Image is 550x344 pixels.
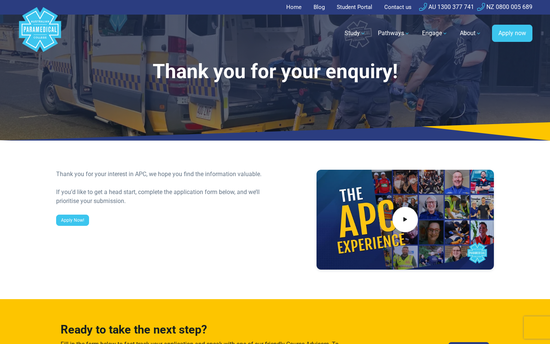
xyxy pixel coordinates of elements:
[56,170,271,179] div: Thank you for your interest in APC, we hope you find the information valuable.
[18,15,62,52] a: Australian Paramedical College
[340,23,370,44] a: Study
[56,215,89,226] a: Apply Now!
[477,3,532,10] a: NZ 0800 005 689
[56,188,271,206] div: If you’d like to get a head start, complete the application form below, and we’ll prioritise your...
[56,60,494,83] h1: Thank you for your enquiry!
[455,23,486,44] a: About
[61,323,343,337] h3: Ready to take the next step?
[418,23,452,44] a: Engage
[419,3,474,10] a: AU 1300 377 741
[492,25,532,42] a: Apply now
[373,23,415,44] a: Pathways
